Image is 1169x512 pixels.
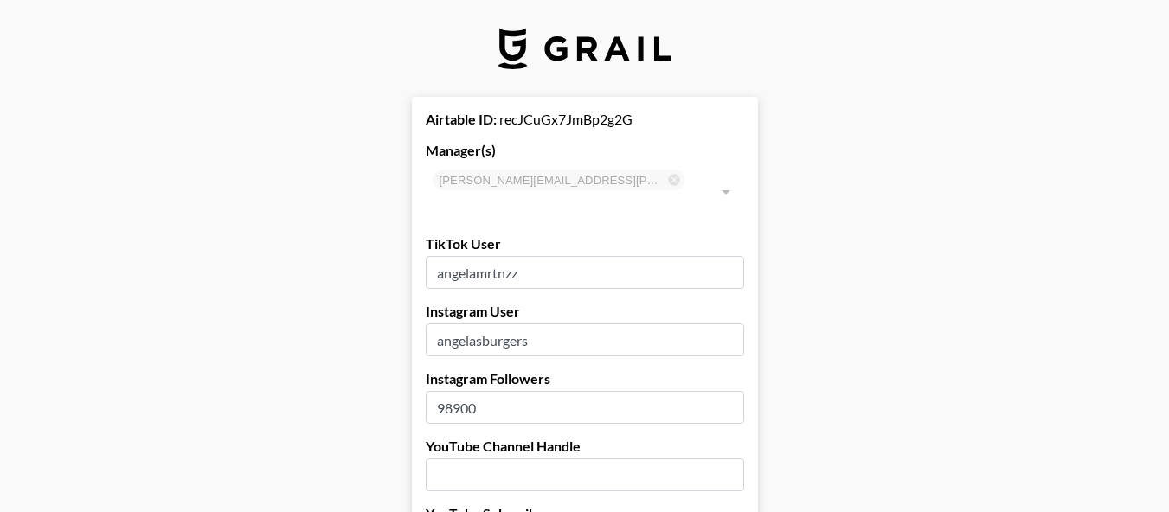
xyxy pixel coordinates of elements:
[426,111,744,128] div: recJCuGx7JmBp2g2G
[498,28,671,69] img: Grail Talent Logo
[426,370,744,387] label: Instagram Followers
[426,303,744,320] label: Instagram User
[426,111,497,127] strong: Airtable ID:
[426,235,744,253] label: TikTok User
[426,438,744,455] label: YouTube Channel Handle
[426,142,744,159] label: Manager(s)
